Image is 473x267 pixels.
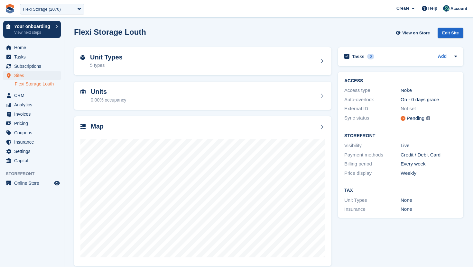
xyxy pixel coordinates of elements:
span: Tasks [14,52,53,61]
span: View on Store [402,30,430,36]
div: 0 [367,54,375,59]
div: Every week [401,160,457,168]
div: Flexi Storage (2070) [23,6,61,13]
span: Analytics [14,100,53,109]
div: Billing period [344,160,401,168]
h2: Tax [344,188,457,193]
span: Insurance [14,138,53,147]
a: menu [3,156,61,165]
img: unit-type-icn-2b2737a686de81e16bb02015468b77c625bbabd49415b5ef34ead5e3b44a266d.svg [80,55,85,60]
div: None [401,206,457,213]
span: Sites [14,71,53,80]
p: View next steps [14,30,52,35]
a: menu [3,138,61,147]
div: Payment methods [344,151,401,159]
a: menu [3,119,61,128]
h2: Storefront [344,133,457,138]
a: menu [3,110,61,119]
img: icon-info-grey-7440780725fd019a000dd9b08b2336e03edf1995a4989e88bcd33f0948082b44.svg [426,116,430,120]
a: Units 0.00% occupancy [74,82,331,110]
span: Invoices [14,110,53,119]
a: View on Store [395,28,432,38]
a: menu [3,100,61,109]
h2: Units [91,88,126,95]
a: menu [3,91,61,100]
div: Sync status [344,114,401,122]
a: menu [3,147,61,156]
a: menu [3,71,61,80]
a: menu [3,128,61,137]
img: map-icn-33ee37083ee616e46c38cad1a60f524a97daa1e2b2c8c0bc3eb3415660979fc1.svg [80,124,86,129]
div: Unit Types [344,197,401,204]
span: Help [428,5,437,12]
span: Settings [14,147,53,156]
span: Home [14,43,53,52]
img: stora-icon-8386f47178a22dfd0bd8f6a31ec36ba5ce8667c1dd55bd0f319d3a0aa187defe.svg [5,4,15,13]
a: Map [74,116,331,266]
div: 0.00% occupancy [91,97,126,103]
a: menu [3,62,61,71]
img: Jennifer Ofodile [443,5,450,12]
a: Preview store [53,179,61,187]
div: Pending [407,115,424,122]
span: Pricing [14,119,53,128]
div: Price display [344,170,401,177]
div: Visibility [344,142,401,149]
h2: Tasks [352,54,365,59]
a: Add [438,53,447,60]
h2: ACCESS [344,78,457,84]
a: Edit Site [438,28,463,41]
div: Live [401,142,457,149]
span: Storefront [6,171,64,177]
a: Unit Types 5 types [74,47,331,76]
div: External ID [344,105,401,112]
a: Flexi Storage Louth [15,81,61,87]
span: Capital [14,156,53,165]
div: None [401,197,457,204]
h2: Unit Types [90,54,123,61]
a: menu [3,43,61,52]
h2: Map [91,123,104,130]
div: Insurance [344,206,401,213]
img: unit-icn-7be61d7bf1b0ce9d3e12c5938cc71ed9869f7b940bace4675aadf7bd6d80202e.svg [80,89,86,94]
div: Not set [401,105,457,112]
span: Online Store [14,179,53,188]
div: Weekly [401,170,457,177]
span: CRM [14,91,53,100]
span: Coupons [14,128,53,137]
span: Account [450,5,467,12]
div: Edit Site [438,28,463,38]
a: menu [3,179,61,188]
div: 5 types [90,62,123,69]
div: On - 0 days grace [401,96,457,103]
a: Your onboarding View next steps [3,21,61,38]
a: menu [3,52,61,61]
span: Subscriptions [14,62,53,71]
div: Credit / Debit Card [401,151,457,159]
h2: Flexi Storage Louth [74,28,146,36]
p: Your onboarding [14,24,52,29]
span: Create [396,5,409,12]
div: Access type [344,87,401,94]
div: Nokē [401,87,457,94]
div: Auto-overlock [344,96,401,103]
